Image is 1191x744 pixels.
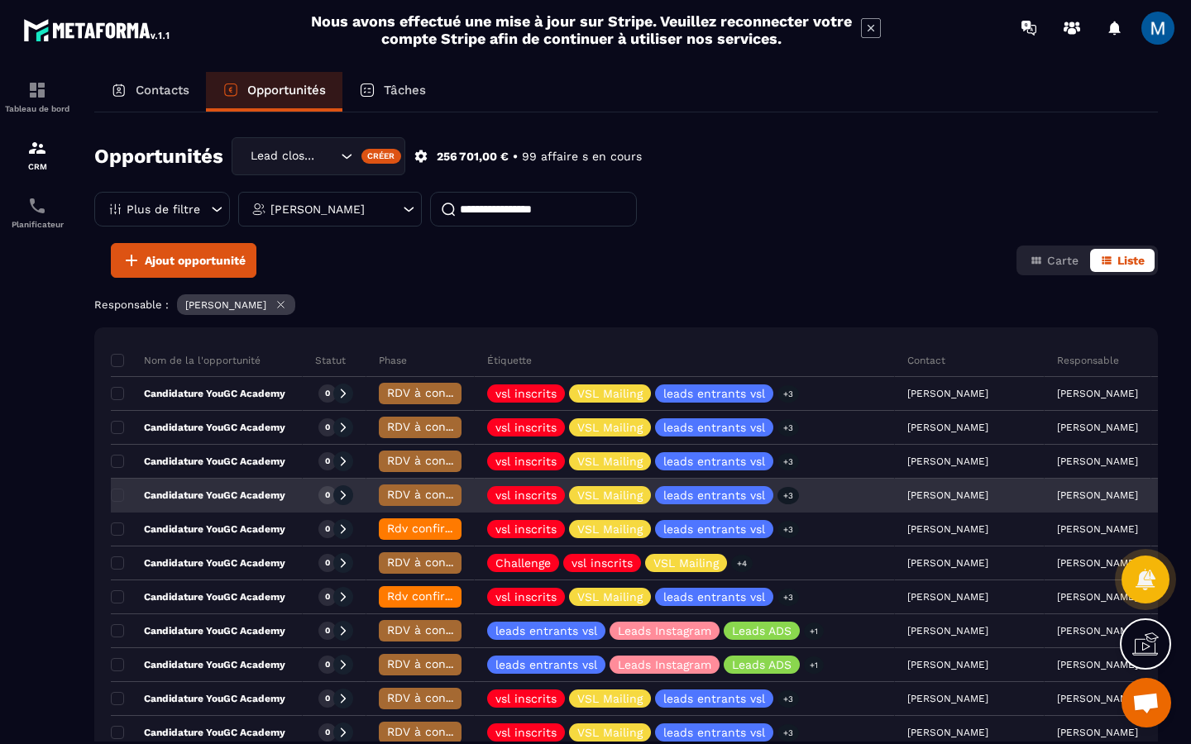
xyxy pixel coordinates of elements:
p: +1 [804,622,824,640]
span: Rdv confirmé ✅ [387,589,481,603]
p: [PERSON_NAME] [1057,455,1138,467]
a: formationformationCRM [4,126,70,184]
a: Opportunités [206,72,342,112]
p: Opportunités [247,83,326,98]
p: +3 [777,453,799,470]
a: formationformationTableau de bord [4,68,70,126]
button: Ajout opportunité [111,243,256,278]
img: formation [27,80,47,100]
span: RDV à conf. A RAPPELER [387,488,526,501]
p: leads entrants vsl [663,523,765,535]
a: Contacts [94,72,206,112]
span: RDV à conf. A RAPPELER [387,725,526,738]
p: +3 [777,521,799,538]
div: Search for option [232,137,405,175]
p: • [513,149,518,165]
p: Tableau de bord [4,104,70,113]
p: Candidature YouGC Academy [111,624,285,637]
p: 0 [325,591,330,603]
p: [PERSON_NAME] [1057,625,1138,637]
p: 0 [325,727,330,738]
p: leads entrants vsl [663,693,765,704]
p: 0 [325,455,330,467]
p: VSL Mailing [577,489,643,501]
img: formation [27,138,47,158]
p: [PERSON_NAME] [1057,659,1138,670]
p: Candidature YouGC Academy [111,590,285,603]
p: [PERSON_NAME] [1057,591,1138,603]
p: Phase [379,354,407,367]
p: leads entrants vsl [663,422,765,433]
p: Nom de la l'opportunité [111,354,261,367]
p: +4 [731,555,753,572]
p: 256 701,00 € [437,149,509,165]
p: +3 [777,724,799,742]
p: VSL Mailing [577,591,643,603]
span: RDV à conf. A RAPPELER [387,420,526,433]
span: Lead closing [246,147,320,165]
p: VSL Mailing [577,422,643,433]
span: RDV à conf. A RAPPELER [387,623,526,637]
p: Tâches [384,83,426,98]
p: vsl inscrits [495,388,557,399]
a: Tâches [342,72,442,112]
p: 0 [325,625,330,637]
p: leads entrants vsl [663,388,765,399]
p: [PERSON_NAME] [1057,523,1138,535]
p: leads entrants vsl [495,659,597,670]
span: RDV à conf. A RAPPELER [387,657,526,670]
p: 0 [325,557,330,569]
div: Créer [361,149,402,164]
p: [PERSON_NAME] [1057,422,1138,433]
span: RDV à conf. A RAPPELER [387,691,526,704]
a: schedulerschedulerPlanificateur [4,184,70,241]
p: 99 affaire s en cours [522,149,642,165]
p: VSL Mailing [577,727,643,738]
p: vsl inscrits [572,557,633,569]
p: leads entrants vsl [495,625,597,637]
p: +3 [777,690,799,708]
p: 0 [325,489,330,501]
span: Carte [1047,254,1079,267]
p: 0 [325,659,330,670]
p: [PERSON_NAME] [1057,727,1138,738]
p: Candidature YouGC Academy [111,658,285,671]
p: [PERSON_NAME] [1057,388,1138,399]
p: CRM [4,162,70,171]
p: Étiquette [487,354,532,367]
p: leads entrants vsl [663,591,765,603]
button: Liste [1090,249,1155,272]
p: Planificateur [4,220,70,229]
p: Plus de filtre [127,203,200,215]
p: Candidature YouGC Academy [111,489,285,502]
p: vsl inscrits [495,727,557,738]
p: 0 [325,388,330,399]
p: Responsable [1057,354,1119,367]
span: RDV à conf. A RAPPELER [387,556,526,569]
p: vsl inscrits [495,523,557,535]
div: Ouvrir le chat [1122,678,1171,727]
p: VSL Mailing [577,455,643,467]
p: vsl inscrits [495,693,557,704]
p: [PERSON_NAME] [270,203,365,215]
button: Carte [1020,249,1088,272]
p: Candidature YouGC Academy [111,692,285,705]
p: +3 [777,589,799,606]
p: Candidature YouGC Academy [111,556,285,570]
span: Rdv confirmé ✅ [387,522,481,535]
p: VSL Mailing [577,693,643,704]
p: vsl inscrits [495,455,557,467]
span: RDV à conf. A RAPPELER [387,454,526,467]
p: Leads Instagram [618,659,711,670]
p: Leads ADS [732,659,792,670]
span: Liste [1117,254,1145,267]
p: +3 [777,385,799,403]
p: VSL Mailing [577,523,643,535]
p: Candidature YouGC Academy [111,421,285,434]
p: [PERSON_NAME] [1057,693,1138,704]
p: Contacts [136,83,189,98]
p: VSL Mailing [653,557,719,569]
p: Challenge [495,557,551,569]
p: vsl inscrits [495,422,557,433]
h2: Opportunités [94,140,223,173]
